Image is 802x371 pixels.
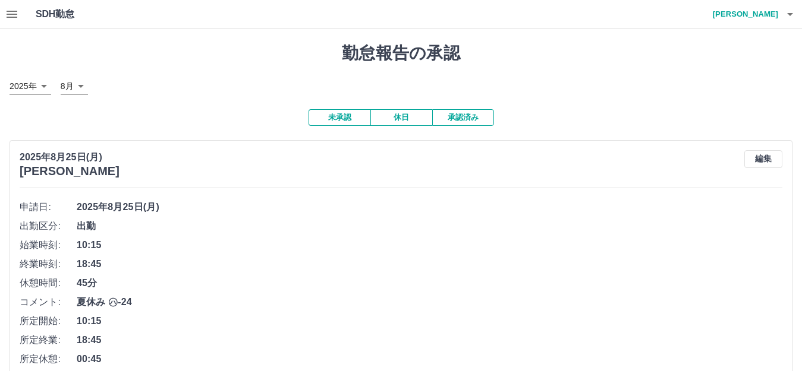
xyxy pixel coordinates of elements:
span: 18:45 [77,333,782,347]
h3: [PERSON_NAME] [20,164,119,178]
span: 10:15 [77,238,782,252]
button: 休日 [370,109,432,126]
span: 終業時刻: [20,257,77,271]
span: 所定開始: [20,314,77,328]
span: 00:45 [77,352,782,366]
button: 承認済み [432,109,494,126]
h1: 勤怠報告の承認 [10,43,792,64]
span: 申請日: [20,200,77,214]
span: 2025年8月25日(月) [77,200,782,214]
span: 10:15 [77,314,782,328]
p: 2025年8月25日(月) [20,150,119,164]
button: 編集 [744,150,782,168]
button: 未承認 [309,109,370,126]
span: 出勤 [77,219,782,233]
span: 18:45 [77,257,782,271]
span: 出勤区分: [20,219,77,233]
span: 夏休み ㋩-24 [77,295,782,309]
span: 45分 [77,276,782,290]
span: コメント: [20,295,77,309]
span: 始業時刻: [20,238,77,252]
span: 所定終業: [20,333,77,347]
span: 休憩時間: [20,276,77,290]
span: 所定休憩: [20,352,77,366]
div: 8月 [61,78,88,95]
div: 2025年 [10,78,51,95]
